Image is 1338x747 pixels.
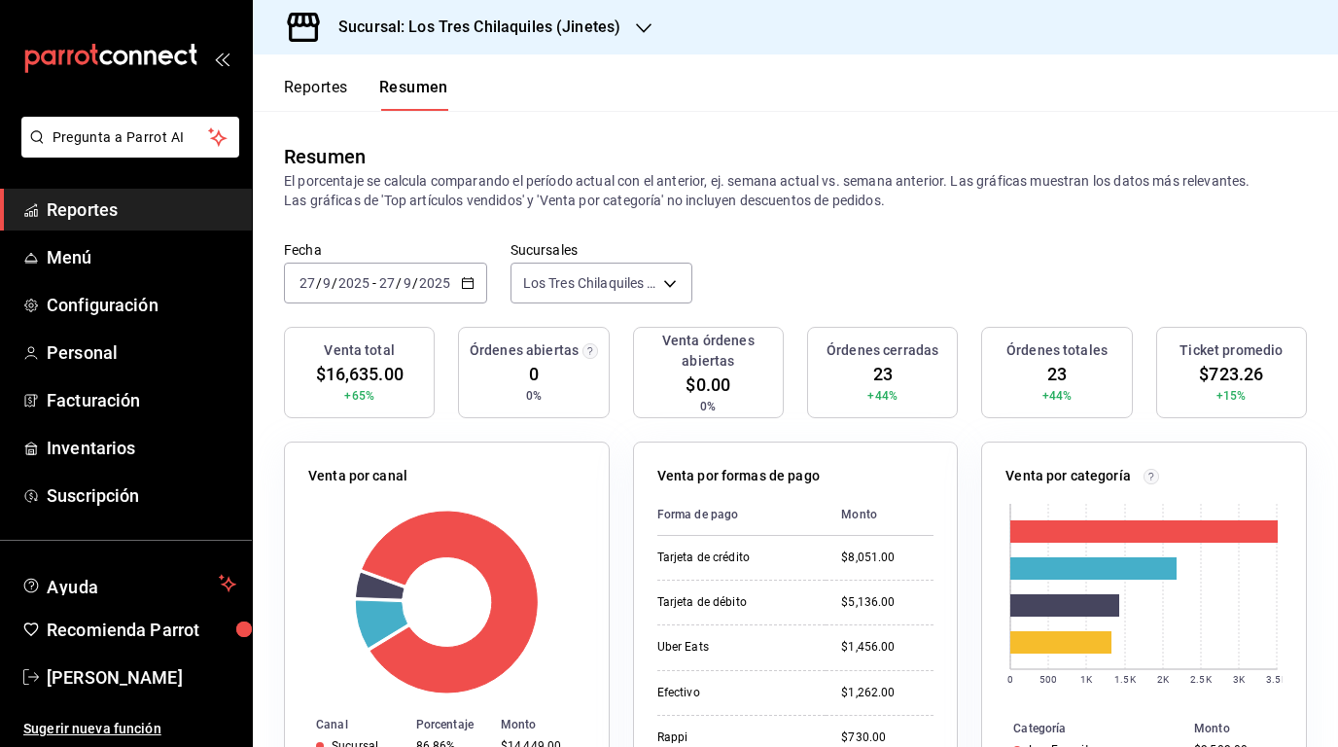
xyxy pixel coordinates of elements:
div: Resumen [284,142,366,171]
span: Personal [47,339,236,366]
text: 0 [1007,674,1013,685]
text: 2.5K [1191,674,1213,685]
span: Menú [47,244,236,270]
label: Fecha [284,243,487,257]
text: 1.5K [1115,674,1137,685]
span: Configuración [47,292,236,318]
h3: Venta total [324,340,394,361]
span: 0% [526,387,542,405]
text: 3K [1233,674,1246,685]
th: Forma de pago [657,494,827,536]
text: 1K [1080,674,1093,685]
span: Ayuda [47,572,211,595]
input: -- [403,275,412,291]
span: Sugerir nueva función [23,719,236,739]
span: $723.26 [1199,361,1263,387]
span: [PERSON_NAME] [47,664,236,691]
div: $8,051.00 [841,550,933,566]
button: Resumen [379,78,448,111]
th: Porcentaje [408,714,493,735]
span: +65% [344,387,374,405]
button: Reportes [284,78,348,111]
span: Suscripción [47,482,236,509]
p: El porcentaje se calcula comparando el período actual con el anterior, ej. semana actual vs. sema... [284,171,1307,210]
div: $1,262.00 [841,685,933,701]
h3: Órdenes abiertas [470,340,579,361]
th: Categoría [982,718,1186,739]
p: Venta por formas de pago [657,466,820,486]
h3: Sucursal: Los Tres Chilaquiles (Jinetes) [323,16,620,39]
span: Inventarios [47,435,236,461]
span: / [396,275,402,291]
text: 2K [1157,674,1170,685]
span: +44% [1042,387,1073,405]
div: $5,136.00 [841,594,933,611]
text: 3.5K [1267,674,1288,685]
span: 0% [700,398,716,415]
a: Pregunta a Parrot AI [14,141,239,161]
div: Uber Eats [657,639,811,656]
span: / [316,275,322,291]
th: Monto [1186,718,1306,739]
input: ---- [337,275,370,291]
span: - [372,275,376,291]
input: -- [378,275,396,291]
th: Monto [826,494,933,536]
text: 500 [1039,674,1057,685]
h3: Órdenes totales [1006,340,1108,361]
span: 23 [1047,361,1067,387]
h3: Órdenes cerradas [827,340,938,361]
input: -- [299,275,316,291]
div: Tarjeta de débito [657,594,811,611]
div: $1,456.00 [841,639,933,656]
span: +15% [1216,387,1247,405]
span: / [332,275,337,291]
th: Monto [493,714,609,735]
h3: Ticket promedio [1180,340,1283,361]
input: -- [322,275,332,291]
span: 0 [529,361,539,387]
span: Pregunta a Parrot AI [53,127,209,148]
span: Los Tres Chilaquiles (Jinetes) [523,273,656,293]
th: Canal [285,714,408,735]
span: Recomienda Parrot [47,617,236,643]
div: Rappi [657,729,811,746]
span: +44% [867,387,898,405]
div: $730.00 [841,729,933,746]
div: Tarjeta de crédito [657,550,811,566]
p: Venta por categoría [1005,466,1131,486]
div: Efectivo [657,685,811,701]
span: 23 [873,361,893,387]
p: Venta por canal [308,466,407,486]
span: / [412,275,418,291]
span: Reportes [47,196,236,223]
label: Sucursales [511,243,692,257]
span: $16,635.00 [316,361,404,387]
h3: Venta órdenes abiertas [642,331,775,372]
button: Pregunta a Parrot AI [21,117,239,158]
button: open_drawer_menu [214,51,229,66]
span: Facturación [47,387,236,413]
input: ---- [418,275,451,291]
span: $0.00 [686,372,730,398]
div: navigation tabs [284,78,448,111]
